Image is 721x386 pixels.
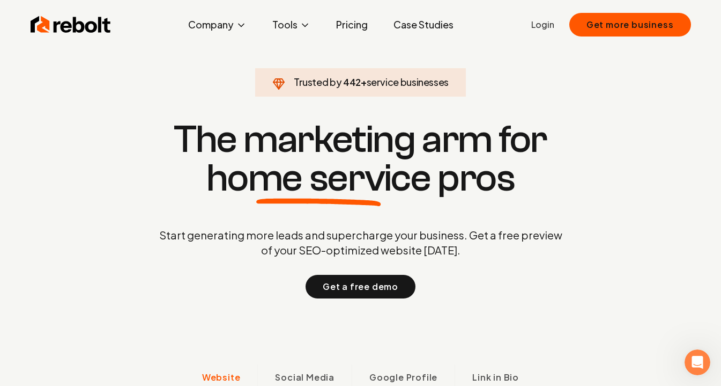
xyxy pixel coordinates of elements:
span: home service [206,159,431,198]
img: Rebolt Logo [31,14,111,35]
iframe: Intercom live chat [685,349,710,375]
h1: The marketing arm for pros [103,120,618,198]
button: Get more business [569,13,691,37]
button: Get a free demo [306,275,415,298]
a: Pricing [328,14,376,35]
span: Link in Bio [472,371,519,384]
span: service businesses [367,76,449,88]
span: Social Media [275,371,335,384]
a: Login [531,18,554,31]
a: Case Studies [385,14,462,35]
button: Company [180,14,255,35]
button: Tools [264,14,319,35]
span: Website [202,371,241,384]
span: Trusted by [294,76,341,88]
span: Google Profile [369,371,437,384]
span: 442 [343,75,361,90]
span: + [361,76,367,88]
p: Start generating more leads and supercharge your business. Get a free preview of your SEO-optimiz... [157,228,564,258]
